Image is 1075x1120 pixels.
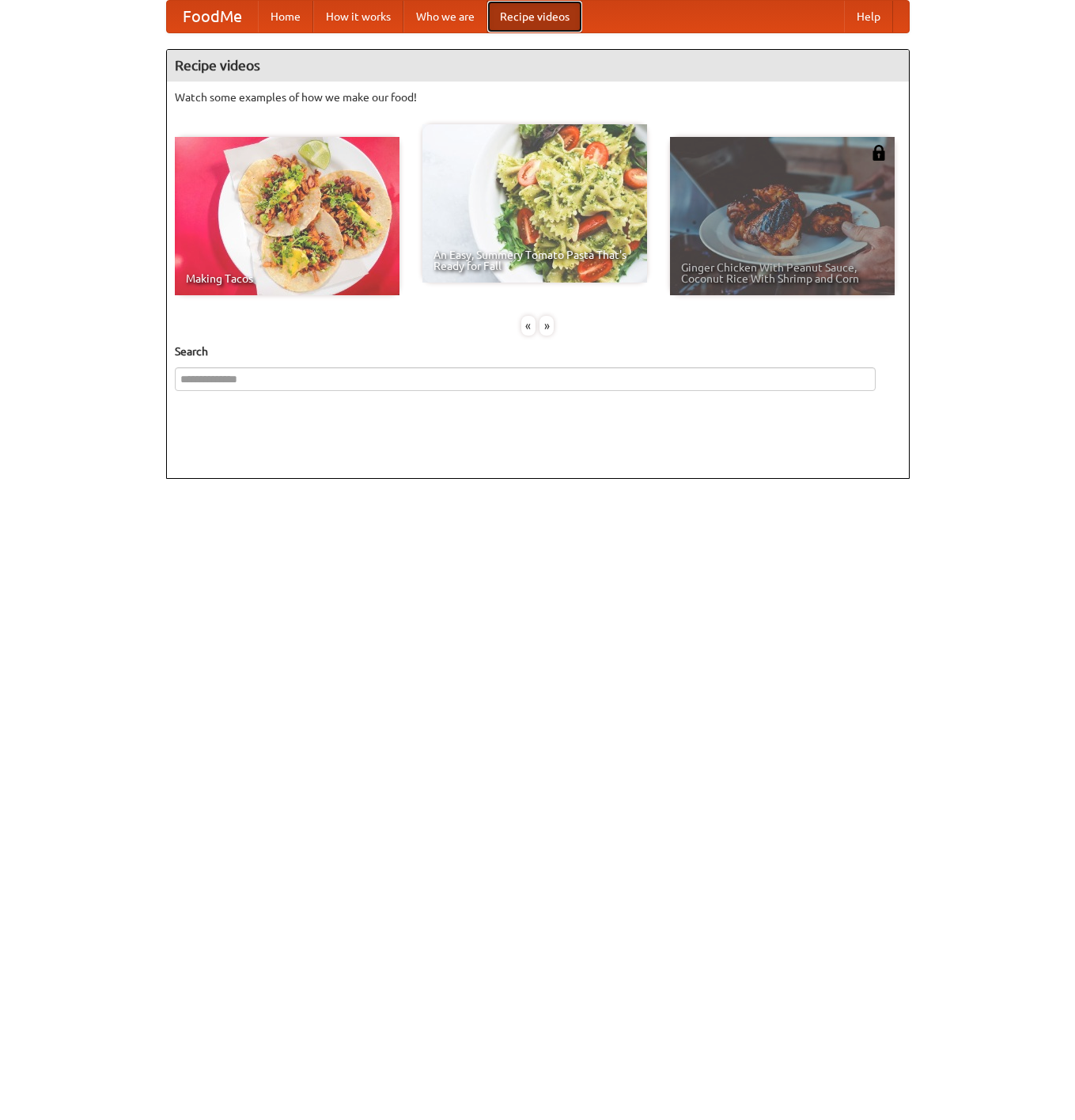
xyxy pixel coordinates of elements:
a: Who we are [403,1,487,32]
a: Making Tacos [175,137,399,295]
h5: Search [175,344,901,359]
p: Watch some examples of how we make our food! [175,89,901,105]
a: Home [258,1,313,32]
a: FoodMe [167,1,258,32]
span: An Easy, Summery Tomato Pasta That's Ready for Fall [433,249,636,271]
a: An Easy, Summery Tomato Pasta That's Ready for Fall [422,124,647,283]
a: How it works [313,1,403,32]
span: Making Tacos [186,273,388,284]
img: 483408.png [871,145,887,161]
a: Help [844,1,893,32]
h4: Recipe videos [167,50,909,82]
a: Recipe videos [487,1,582,32]
div: « [521,316,536,336]
div: » [539,316,554,336]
